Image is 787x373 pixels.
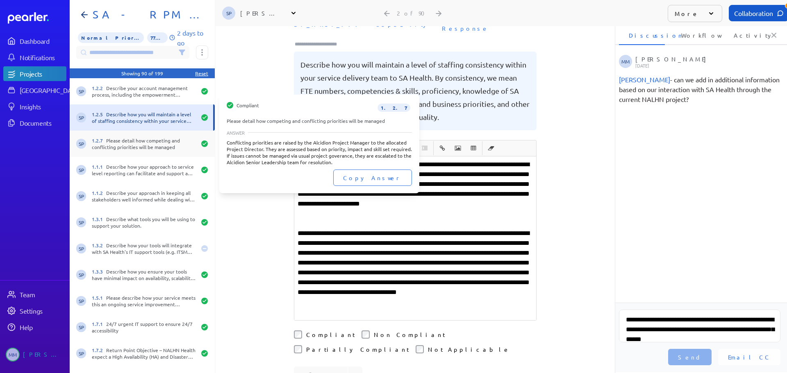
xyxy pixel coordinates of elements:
div: Describe how you ensure your tools have minimal impact on availability, scalability and performance [92,268,196,281]
div: Please detail how competing and conflicting priorities will be managed [227,118,412,124]
span: Sarah Pendlebury [76,191,86,201]
a: MM[PERSON_NAME] [3,344,66,365]
label: Not Applicable [428,345,510,353]
input: Type here to add tags [294,40,345,48]
span: 1.1.2 [92,190,106,196]
h1: SA - RPM - Part B1 [89,8,202,21]
span: 1.7.2 [92,347,106,353]
span: Copy Answer [343,174,402,182]
button: Insert table [466,141,480,155]
button: Send [668,349,712,365]
div: [PERSON_NAME] [23,348,64,362]
div: Notifications [20,53,66,61]
a: Help [3,320,66,335]
span: Clear Formatting [484,141,498,155]
button: Copy Answer [333,170,412,186]
span: Insert table [466,141,481,155]
div: Conflicting priorities are raised by the Alcidion Project Manager to the allocated Project Direct... [227,139,412,165]
span: Decrease Indent [417,141,432,155]
label: Non Compliant [374,330,445,339]
div: 2 of 90 [397,9,430,17]
span: Sarah Pendlebury [76,113,86,122]
span: Michelle Manuel [619,55,632,68]
div: Projects [20,70,66,78]
pre: Describe how you will maintain a level of staffing consistency within your service delivery team ... [300,58,530,124]
label: Compliant [306,330,355,339]
span: 1.3.3 [92,268,106,275]
div: Insights [20,102,66,111]
span: Sarah Pendlebury [76,348,86,358]
button: Insert link [435,141,449,155]
li: Workflow [671,25,717,45]
span: ANSWER [227,130,245,135]
div: [PERSON_NAME] [240,9,281,17]
a: Dashboard [8,12,66,24]
span: Michelle Manuel [6,348,20,362]
span: Priority [78,32,144,43]
div: Please detail how competing and conflicting priorities will be managed [92,137,196,150]
a: Insights [3,99,66,114]
div: Reset [195,70,208,77]
div: Help [20,323,66,331]
span: 1.2.2 [92,85,106,91]
span: 1.3.1 [92,216,106,222]
span: Adam Nabali [619,75,670,84]
li: Discussion [619,25,665,45]
p: More [675,9,699,18]
div: 24/7 urgent IT support to ensure 24/7 accessibility [92,321,196,334]
div: Describe what tools you will be using to support your solution. [92,216,196,229]
div: Settings [20,307,66,315]
span: Email CC [728,353,771,361]
a: Notifications [3,50,66,65]
span: 1.5.1 [92,294,106,301]
button: Email CC [718,349,780,365]
div: Describe your account management process, including the empowerment responsibilities that will be... [92,85,196,98]
div: [PERSON_NAME] [635,55,778,68]
span: 1.2.5 [92,111,106,118]
div: Team [20,290,66,298]
div: Return Point Objective – NALHN Health expect a High Availability (HA) and Disaster Recovery (DR) ... [92,347,196,360]
div: Showing 90 of 199 [121,70,163,77]
p: [DATE] [635,63,778,68]
span: Send [678,353,702,361]
span: Compliant [237,102,259,112]
a: Projects [3,66,66,81]
div: Describe how your tools will integrate with SA Health's IT support tools (e.g. ITSM tool, Event M... [92,242,196,255]
span: Sarah Pendlebury [76,244,86,253]
div: - can we add in additional information based on our interaction with SA Health through the curren... [619,75,780,104]
span: Sarah Pendlebury [76,296,86,306]
span: Sarah Pendlebury [76,86,86,96]
span: 1.3.2 [92,242,106,249]
a: [GEOGRAPHIC_DATA] [3,83,66,97]
a: Dashboard [3,34,66,48]
span: Sarah Pendlebury [76,139,86,149]
span: Sarah Pendlebury [76,165,86,175]
span: Sarah Pendlebury [76,217,86,227]
span: 1.1.1 [92,163,106,170]
a: Documents [3,115,66,130]
span: Sarah Pendlebury [222,7,235,20]
span: 1.7.1 [92,321,106,327]
span: Sarah Pendlebury [76,270,86,280]
div: Documents [20,119,66,127]
span: 1.2.7 [92,137,106,144]
div: Please describe how your service meets this an ongoing service improvement requirement. Including... [92,294,196,307]
span: Sarah Pendlebury [76,322,86,332]
div: [GEOGRAPHIC_DATA] [20,86,81,94]
li: Activity [724,25,770,45]
button: Insert Image [451,141,465,155]
div: Describe how you will maintain a level of staffing consistency within your service delivery team ... [92,111,196,124]
a: Settings [3,303,66,318]
div: Describe how your approach to service level reporting can facilitate and support a two-way transp... [92,163,196,176]
span: 1.2.7 [378,104,410,112]
button: Clear Formatting [484,141,498,155]
div: Dashboard [20,37,66,45]
span: Insert Image [450,141,465,155]
div: Describe your approach in keeping all stakeholders well informed while dealing with any aspect of... [92,190,196,203]
p: 2 days to go [177,28,208,47]
label: Partially Compliant [306,345,409,353]
span: 77% of Questions Completed [147,32,167,43]
a: Team [3,287,66,302]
